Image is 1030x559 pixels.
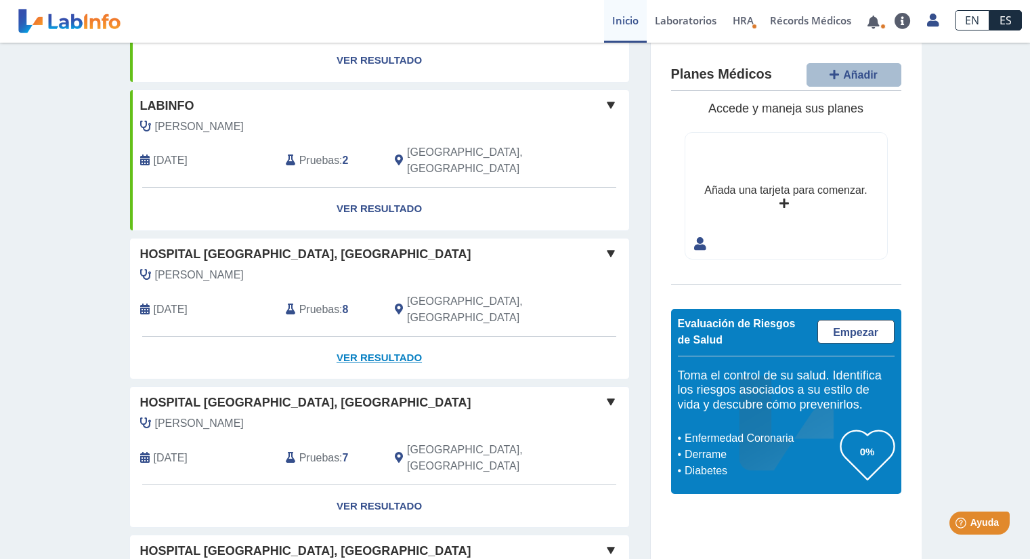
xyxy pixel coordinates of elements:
span: Accede y maneja sus planes [708,102,863,115]
span: Perez Grau, Maria [155,119,244,135]
a: Ver Resultado [130,485,629,528]
iframe: Help widget launcher [909,506,1015,544]
span: Pruebas [299,302,339,318]
span: 2020-12-03 [154,152,188,169]
span: San Juan, PR [407,293,557,326]
b: 7 [343,452,349,463]
span: Evaluación de Riesgos de Salud [678,318,796,346]
span: Hospital [GEOGRAPHIC_DATA], [GEOGRAPHIC_DATA] [140,245,471,264]
span: Añadir [843,69,878,81]
li: Diabetes [681,463,840,479]
span: HRA [733,14,754,27]
li: Enfermedad Coronaria [681,430,840,447]
span: Hospital [GEOGRAPHIC_DATA], [GEOGRAPHIC_DATA] [140,394,471,412]
span: 2023-09-07 [154,450,188,466]
li: Derrame [681,447,840,463]
span: San Juan, PR [407,442,557,474]
a: Ver Resultado [130,39,629,82]
a: Ver Resultado [130,337,629,379]
span: labinfo [140,97,194,115]
span: 2025-09-05 [154,302,188,318]
h4: Planes Médicos [671,66,772,83]
div: : [276,293,385,326]
span: Pruebas [299,152,339,169]
div: Añada una tarjeta para comenzar. [704,182,867,199]
a: Ver Resultado [130,188,629,230]
span: Lafont, Emilio [155,267,244,283]
a: EN [955,10,989,30]
span: San Juan, PR [407,144,557,177]
h3: 0% [840,443,895,460]
span: Empezar [833,327,878,338]
b: 2 [343,154,349,166]
span: Perez Grau, Maria [155,415,244,432]
div: : [276,442,385,474]
h5: Toma el control de su salud. Identifica los riesgos asociados a su estilo de vida y descubre cómo... [678,369,895,413]
b: 8 [343,304,349,315]
div: : [276,144,385,177]
span: Pruebas [299,450,339,466]
a: ES [989,10,1022,30]
button: Añadir [807,63,901,87]
a: Empezar [817,320,895,344]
